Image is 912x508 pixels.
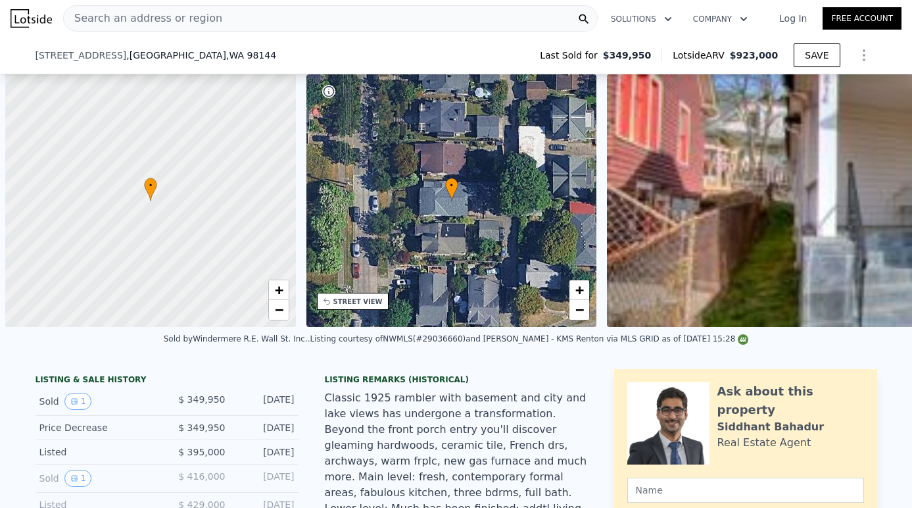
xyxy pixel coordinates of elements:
[236,393,295,410] div: [DATE]
[600,7,683,31] button: Solutions
[36,374,299,388] div: LISTING & SALE HISTORY
[144,180,157,191] span: •
[39,445,156,459] div: Listed
[575,282,584,298] span: +
[11,9,52,28] img: Lotside
[236,470,295,487] div: [DATE]
[178,471,225,482] span: $ 416,000
[178,422,225,433] span: $ 349,950
[226,50,276,61] span: , WA 98144
[39,470,156,487] div: Sold
[274,282,283,298] span: +
[164,334,310,343] div: Sold by Windermere R.E. Wall St. Inc. .
[794,43,840,67] button: SAVE
[569,300,589,320] a: Zoom out
[310,334,749,343] div: Listing courtesy of NWMLS (#29036660) and [PERSON_NAME] - KMS Renton via MLS GRID as of [DATE] 15:28
[717,382,864,419] div: Ask about this property
[673,49,729,62] span: Lotside ARV
[236,421,295,434] div: [DATE]
[236,445,295,459] div: [DATE]
[823,7,901,30] a: Free Account
[603,49,652,62] span: $349,950
[717,419,825,435] div: Siddhant Bahadur
[730,50,779,61] span: $923,000
[144,178,157,201] div: •
[325,374,588,385] div: Listing Remarks (Historical)
[763,12,823,25] a: Log In
[333,297,383,307] div: STREET VIEW
[64,393,92,410] button: View historical data
[39,393,156,410] div: Sold
[126,49,276,62] span: , [GEOGRAPHIC_DATA]
[39,421,156,434] div: Price Decrease
[269,280,289,300] a: Zoom in
[683,7,758,31] button: Company
[717,435,811,451] div: Real Estate Agent
[274,301,283,318] span: −
[269,300,289,320] a: Zoom out
[575,301,584,318] span: −
[627,478,864,503] input: Name
[569,280,589,300] a: Zoom in
[540,49,603,62] span: Last Sold for
[178,447,225,457] span: $ 395,000
[64,11,222,26] span: Search an address or region
[738,334,748,345] img: NWMLS Logo
[64,470,92,487] button: View historical data
[445,180,458,191] span: •
[178,394,225,405] span: $ 349,950
[445,178,458,201] div: •
[36,49,127,62] span: [STREET_ADDRESS]
[851,42,877,68] button: Show Options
